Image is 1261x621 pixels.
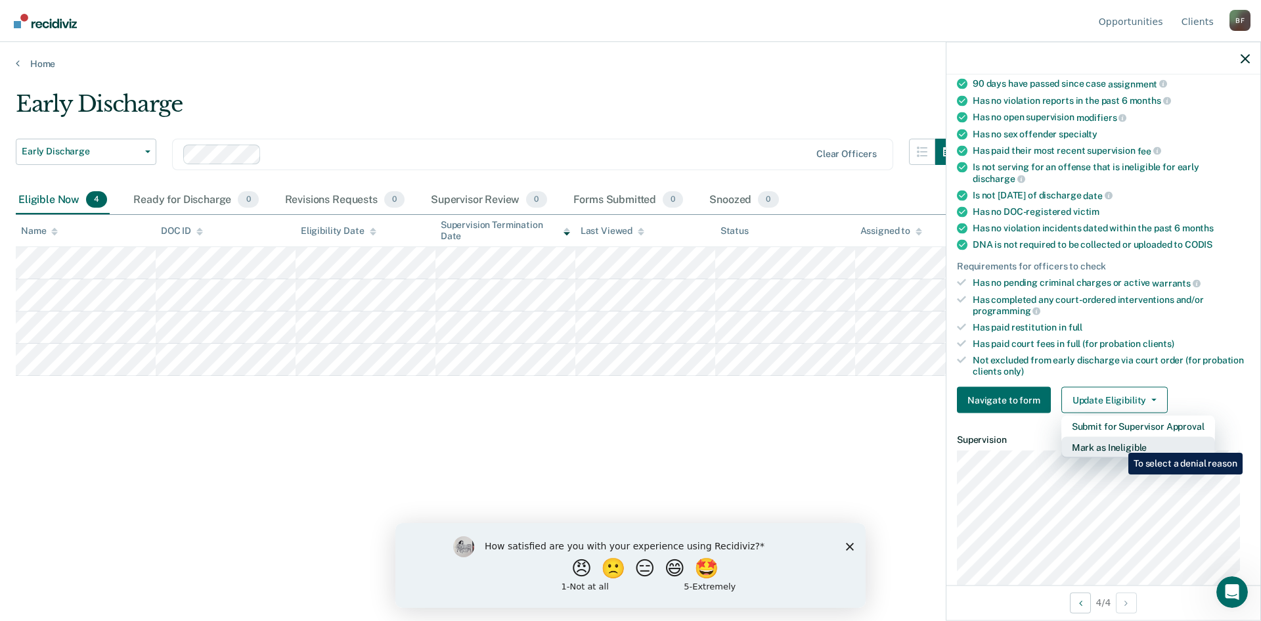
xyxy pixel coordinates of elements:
div: Ready for Discharge [131,186,261,215]
div: Early Discharge [16,91,962,128]
div: Has no open supervision [973,112,1250,124]
iframe: Survey by Kim from Recidiviz [395,523,866,608]
div: Has no sex offender [973,128,1250,139]
div: Is not serving for an offense that is ineligible for early [973,162,1250,184]
span: warrants [1152,277,1201,288]
div: Requirements for officers to check [957,261,1250,272]
div: Name [21,225,58,237]
button: Mark as Ineligible [1061,437,1215,458]
span: only) [1004,365,1024,376]
span: victim [1073,206,1099,217]
div: Assigned to [860,225,922,237]
div: Has paid restitution in [973,322,1250,333]
div: Eligibility Date [301,225,376,237]
div: 4 / 4 [946,585,1260,620]
button: Submit for Supervisor Approval [1061,416,1215,437]
span: CODIS [1185,239,1212,250]
div: Has no pending criminal charges or active [973,277,1250,289]
span: clients) [1143,338,1174,348]
span: specialty [1059,128,1097,139]
div: Eligible Now [16,186,110,215]
span: assignment [1108,78,1167,89]
div: Last Viewed [581,225,644,237]
div: DNA is not required to be collected or uploaded to [973,239,1250,250]
div: Has paid their most recent supervision [973,145,1250,156]
span: fee [1138,145,1161,156]
button: Navigate to form [957,387,1051,413]
a: Navigate to form link [957,387,1056,413]
div: Has no violation reports in the past 6 [973,95,1250,106]
span: modifiers [1076,112,1127,122]
iframe: Intercom live chat [1216,576,1248,608]
div: Snoozed [707,186,781,215]
span: programming [973,306,1040,316]
span: 0 [663,191,683,208]
span: full [1069,322,1082,333]
button: Next Opportunity [1116,592,1137,613]
div: Has no violation incidents dated within the past 6 [973,223,1250,234]
a: Home [16,58,1245,70]
span: 0 [526,191,546,208]
div: Is not [DATE] of discharge [973,189,1250,201]
span: discharge [973,173,1025,183]
img: Recidiviz [14,14,77,28]
button: Profile dropdown button [1229,10,1250,31]
span: Early Discharge [22,146,140,157]
span: 0 [758,191,778,208]
div: Clear officers [816,149,877,160]
button: Previous Opportunity [1070,592,1091,613]
span: 0 [384,191,405,208]
button: Update Eligibility [1061,387,1168,413]
div: Not excluded from early discharge via court order (for probation clients [973,354,1250,377]
div: DOC ID [161,225,203,237]
div: Supervisor Review [428,186,550,215]
span: date [1083,190,1112,200]
div: Supervision Termination Date [441,219,570,242]
span: 4 [86,191,107,208]
div: Forms Submitted [571,186,686,215]
div: Status [720,225,749,237]
span: months [1182,223,1214,233]
div: Has completed any court-ordered interventions and/or [973,294,1250,316]
div: B F [1229,10,1250,31]
span: 0 [238,191,258,208]
div: Has no DOC-registered [973,206,1250,218]
div: Has paid court fees in full (for probation [973,338,1250,349]
div: 90 days have passed since case [973,78,1250,89]
dt: Supervision [957,434,1250,446]
div: Revisions Requests [282,186,407,215]
div: Dropdown Menu [1061,416,1215,458]
span: months [1130,95,1171,106]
